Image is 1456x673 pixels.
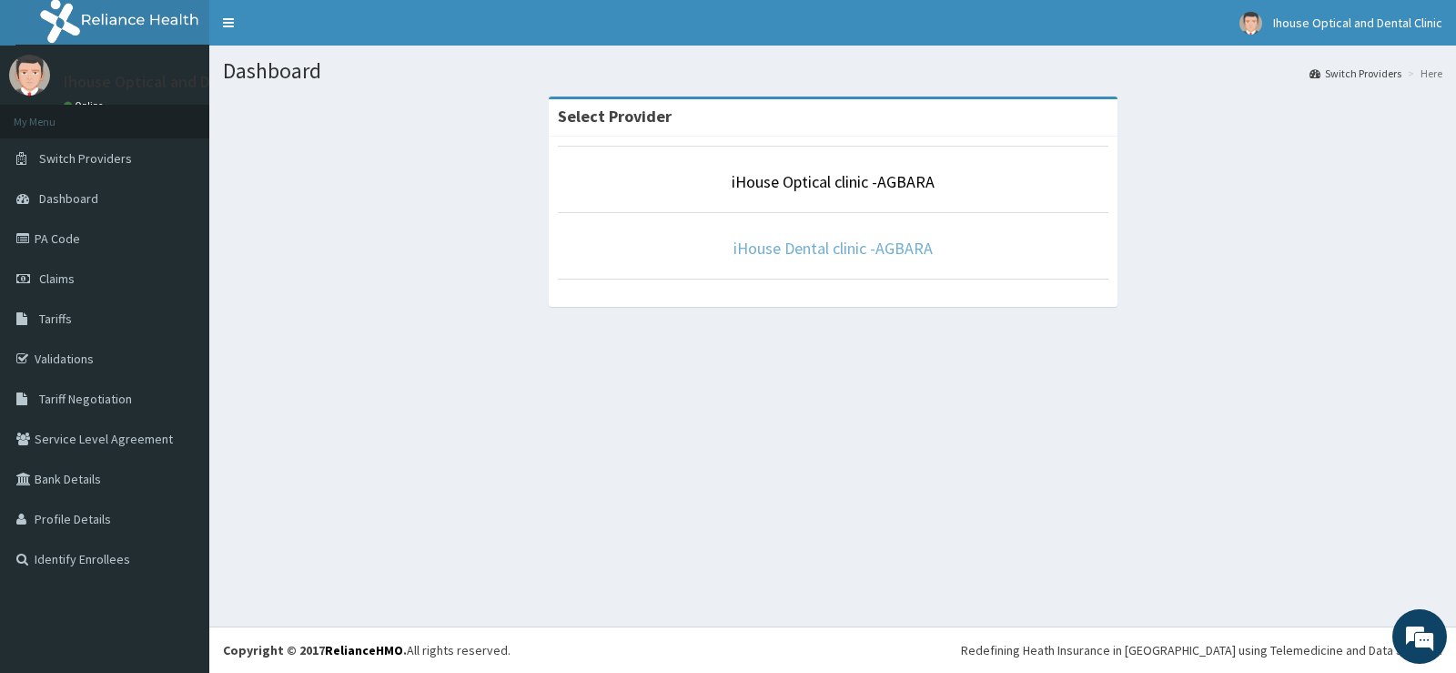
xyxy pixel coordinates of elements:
span: Tariffs [39,311,72,327]
img: User Image [9,55,50,96]
li: Here [1403,66,1442,81]
footer: All rights reserved. [209,627,1456,673]
a: Switch Providers [1309,66,1401,81]
p: Ihouse Optical and Dental Clinic [64,74,290,90]
span: Claims [39,270,75,287]
img: User Image [1239,12,1262,35]
div: Redefining Heath Insurance in [GEOGRAPHIC_DATA] using Telemedicine and Data Science! [961,641,1442,659]
span: Switch Providers [39,150,132,167]
a: iHouse Optical clinic -AGBARA [732,171,935,192]
strong: Select Provider [558,106,672,127]
span: Tariff Negotiation [39,391,132,407]
span: Dashboard [39,190,98,207]
h1: Dashboard [223,59,1442,83]
span: Ihouse Optical and Dental Clinic [1273,15,1442,31]
a: RelianceHMO [325,642,403,658]
a: Online [64,99,107,112]
a: iHouse Dental clinic -AGBARA [733,238,933,259]
strong: Copyright © 2017 . [223,642,407,658]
